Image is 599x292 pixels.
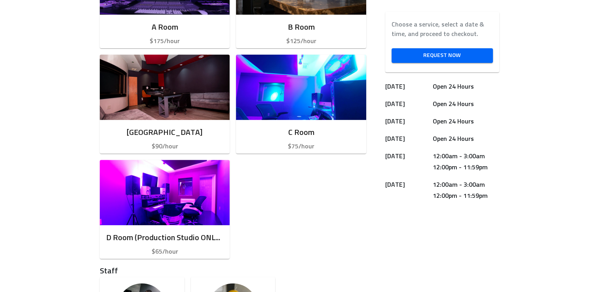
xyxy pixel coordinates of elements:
[385,81,430,92] h6: [DATE]
[433,190,496,201] h6: 12:00pm - 11:59pm
[433,151,496,162] h6: 12:00am - 3:00am
[385,151,430,162] h6: [DATE]
[242,36,359,46] p: $125/hour
[398,51,487,61] span: Request Now
[385,133,430,144] h6: [DATE]
[385,179,430,190] h6: [DATE]
[106,126,223,139] h6: [GEOGRAPHIC_DATA]
[100,160,230,225] img: Room image
[236,55,366,120] img: Room image
[392,20,493,39] label: Choose a service, select a date & time, and proceed to checkout.
[242,126,359,139] h6: C Room
[106,231,223,244] h6: D Room (Production Studio ONLY) NO ENGINEER INCLUDED
[106,36,223,46] p: $175/hour
[433,179,496,190] h6: 12:00am - 3:00am
[385,116,430,127] h6: [DATE]
[433,99,496,110] h6: Open 24 Hours
[242,21,359,34] h6: B Room
[100,160,230,259] button: D Room (Production Studio ONLY) NO ENGINEER INCLUDED$65/hour
[392,48,493,63] a: Request Now
[100,55,230,120] img: Room image
[433,162,496,173] h6: 12:00pm - 11:59pm
[236,55,366,154] button: C Room$75/hour
[433,116,496,127] h6: Open 24 Hours
[106,247,223,256] p: $65/hour
[242,142,359,151] p: $75/hour
[433,81,496,92] h6: Open 24 Hours
[106,21,223,34] h6: A Room
[100,265,366,277] h3: Staff
[433,133,496,144] h6: Open 24 Hours
[385,99,430,110] h6: [DATE]
[106,142,223,151] p: $90/hour
[100,55,230,154] button: [GEOGRAPHIC_DATA]$90/hour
